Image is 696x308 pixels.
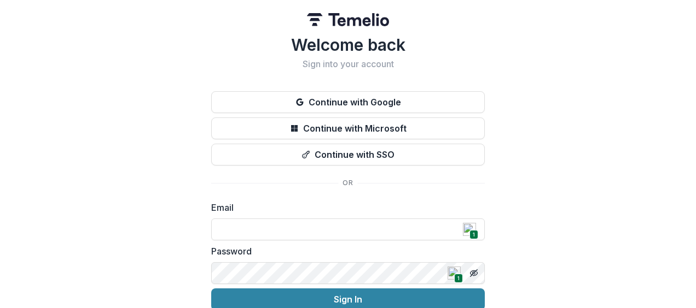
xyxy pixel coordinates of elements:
[211,144,485,165] button: Continue with SSO
[211,91,485,113] button: Continue with Google
[211,245,478,258] label: Password
[211,59,485,69] h2: Sign into your account
[211,117,485,139] button: Continue with Microsoft
[307,13,389,26] img: Temelio
[469,230,478,239] span: 1
[211,35,485,55] h1: Welcome back
[463,223,476,236] img: npw-badge-icon.svg
[211,201,478,214] label: Email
